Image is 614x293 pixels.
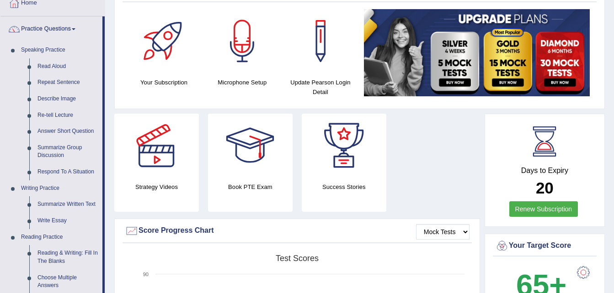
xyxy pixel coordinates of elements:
[286,78,355,97] h4: Update Pearson Login Detail
[125,224,470,238] div: Score Progress Chart
[495,167,594,175] h4: Days to Expiry
[33,164,102,180] a: Respond To A Situation
[364,9,590,96] img: small5.jpg
[509,201,578,217] a: Renew Subscription
[536,179,554,197] b: 20
[33,107,102,124] a: Re-tell Lecture
[33,245,102,269] a: Reading & Writing: Fill In The Blanks
[33,74,102,91] a: Repeat Sentence
[33,196,102,213] a: Summarize Written Text
[495,239,594,253] div: Your Target Score
[33,123,102,140] a: Answer Short Question
[17,229,102,246] a: Reading Practice
[17,42,102,58] a: Speaking Practice
[33,140,102,164] a: Summarize Group Discussion
[276,254,319,263] tspan: Test scores
[302,182,386,192] h4: Success Stories
[0,16,102,39] a: Practice Questions
[33,91,102,107] a: Describe Image
[143,272,149,277] text: 90
[208,182,293,192] h4: Book PTE Exam
[208,78,277,87] h4: Microphone Setup
[114,182,199,192] h4: Strategy Videos
[33,213,102,229] a: Write Essay
[33,58,102,75] a: Read Aloud
[129,78,198,87] h4: Your Subscription
[17,180,102,197] a: Writing Practice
